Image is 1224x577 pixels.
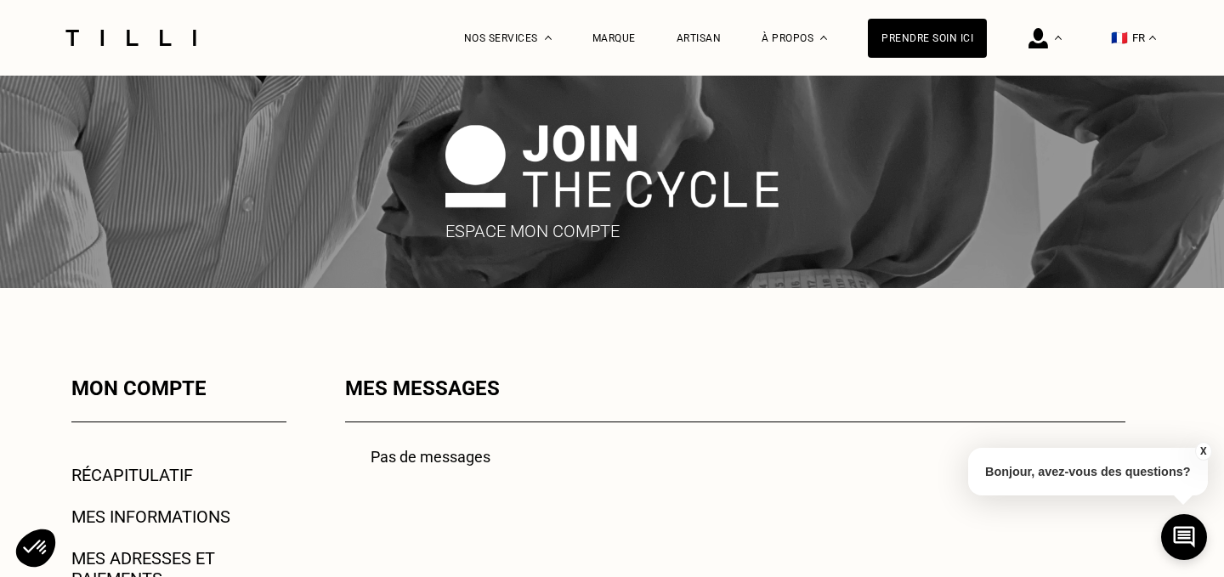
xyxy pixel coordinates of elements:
span: 🇫🇷 [1111,30,1128,46]
img: icône connexion [1028,28,1048,48]
p: Espace mon compte [445,222,779,242]
img: Logo du service de couturière Tilli [59,30,202,46]
p: Pas de messages [371,448,490,466]
a: Prendre soin ici [868,19,987,58]
img: menu déroulant [1149,36,1156,40]
a: Récapitulatif [71,465,193,485]
img: Menu déroulant [1055,36,1062,40]
p: Bonjour, avez-vous des questions? [968,448,1208,495]
a: Artisan [677,32,722,44]
p: Mon compte [71,376,286,400]
a: Marque [592,32,636,44]
img: logo join the cycle [445,125,779,207]
a: Mes informations [71,506,230,527]
img: Menu déroulant [545,36,552,40]
img: Menu déroulant à propos [820,36,827,40]
button: X [1194,442,1211,461]
div: Mes messages [345,376,1125,422]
